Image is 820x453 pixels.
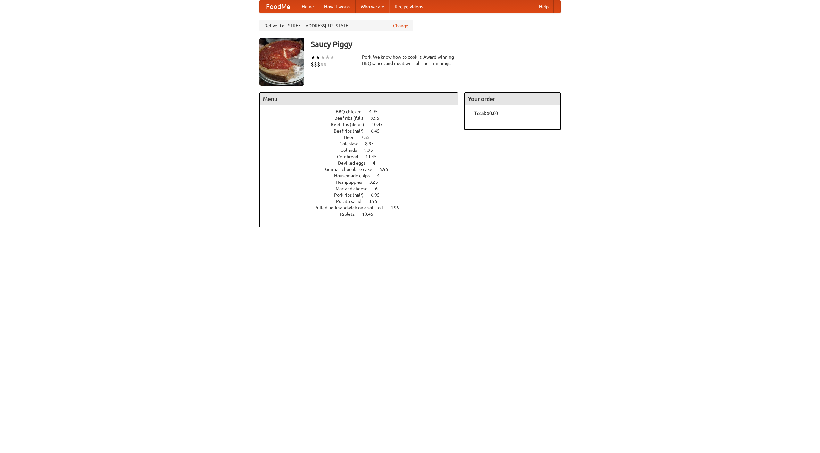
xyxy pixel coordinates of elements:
span: 3.95 [369,199,384,204]
span: 6.45 [371,128,386,133]
a: Riblets 10.45 [340,212,385,217]
span: Cornbread [337,154,365,159]
li: $ [324,61,327,68]
span: 3.25 [369,180,384,185]
span: 11.45 [365,154,383,159]
li: ★ [311,54,316,61]
span: Beef ribs (delux) [331,122,371,127]
li: ★ [316,54,320,61]
span: 6 [375,186,384,191]
span: 4.95 [369,109,384,114]
a: Devilled eggs 4 [338,160,387,166]
a: FoodMe [260,0,297,13]
span: Mac and cheese [336,186,374,191]
span: Coleslaw [340,141,364,146]
a: Change [393,22,408,29]
span: 7.55 [361,135,376,140]
a: German chocolate cake 5.95 [325,167,400,172]
span: BBQ chicken [336,109,368,114]
span: 6.95 [371,192,386,198]
a: Coleslaw 8.95 [340,141,386,146]
a: Help [534,0,554,13]
li: $ [317,61,320,68]
li: $ [314,61,317,68]
h3: Saucy Piggy [311,38,561,51]
a: Pulled pork sandwich on a soft roll 4.95 [314,205,411,210]
span: Pork ribs (half) [334,192,370,198]
h4: Your order [465,93,560,105]
li: ★ [330,54,335,61]
a: How it works [319,0,356,13]
a: Home [297,0,319,13]
li: ★ [325,54,330,61]
span: Housemade chips [334,173,376,178]
span: Collards [340,148,363,153]
a: Beef ribs (delux) 10.45 [331,122,395,127]
span: 10.45 [372,122,389,127]
li: $ [320,61,324,68]
span: Pulled pork sandwich on a soft roll [314,205,389,210]
span: Devilled eggs [338,160,372,166]
span: 10.45 [362,212,380,217]
span: Beef ribs (half) [334,128,370,133]
a: Collards 9.95 [340,148,385,153]
div: Pork. We know how to cook it. Award-winning BBQ sauce, and meat with all the trimmings. [362,54,458,67]
span: Hushpuppies [336,180,368,185]
li: ★ [320,54,325,61]
div: Deliver to: [STREET_ADDRESS][US_STATE] [259,20,413,31]
a: Mac and cheese 6 [336,186,389,191]
span: Riblets [340,212,361,217]
span: Beer [344,135,360,140]
li: $ [311,61,314,68]
span: 5.95 [380,167,395,172]
a: BBQ chicken 4.95 [336,109,389,114]
a: Housemade chips 4 [334,173,391,178]
span: Potato salad [336,199,368,204]
a: Hushpuppies 3.25 [336,180,390,185]
a: Beef ribs (full) 9.95 [334,116,391,121]
a: Beef ribs (half) 6.45 [334,128,391,133]
a: Pork ribs (half) 6.95 [334,192,391,198]
img: angular.jpg [259,38,304,86]
span: 4 [373,160,382,166]
a: Cornbread 11.45 [337,154,389,159]
span: Beef ribs (full) [334,116,370,121]
span: 9.95 [371,116,386,121]
b: Total: $0.00 [474,111,498,116]
span: 4.95 [390,205,406,210]
a: Potato salad 3.95 [336,199,389,204]
span: 8.95 [365,141,380,146]
a: Recipe videos [389,0,428,13]
span: 9.95 [364,148,379,153]
span: 4 [377,173,386,178]
a: Beer 7.55 [344,135,381,140]
span: German chocolate cake [325,167,379,172]
h4: Menu [260,93,458,105]
a: Who we are [356,0,389,13]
